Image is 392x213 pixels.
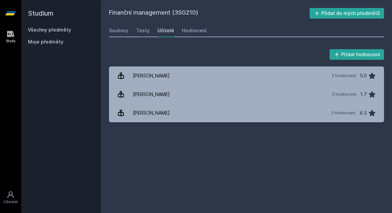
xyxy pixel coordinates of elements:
[310,8,384,19] button: Přidat do mých předmětů
[109,8,310,19] h2: Finanční management (3SG210)
[1,27,20,47] a: Study
[157,27,174,34] div: Učitelé
[136,24,149,37] a: Testy
[6,39,16,44] div: Study
[332,92,356,97] div: 3 hodnocení
[360,88,367,101] div: 1.7
[109,85,384,104] a: [PERSON_NAME] 3 hodnocení 1.7
[157,24,174,37] a: Učitelé
[1,187,20,208] a: Uživatel
[4,199,18,204] div: Uživatel
[330,49,384,60] button: Přidat hodnocení
[28,39,63,45] span: Moje předměty
[109,104,384,122] a: [PERSON_NAME] 2 hodnocení 4.5
[133,88,170,101] div: [PERSON_NAME]
[359,106,367,120] div: 4.5
[332,73,356,78] div: 2 hodnocení
[133,106,170,120] div: [PERSON_NAME]
[109,66,384,85] a: [PERSON_NAME] 2 hodnocení 5.0
[182,27,207,34] div: Hodnocení
[109,24,128,37] a: Soubory
[136,27,149,34] div: Testy
[28,27,71,33] a: Všechny předměty
[360,69,367,82] div: 5.0
[182,24,207,37] a: Hodnocení
[109,27,128,34] div: Soubory
[331,110,355,116] div: 2 hodnocení
[133,69,170,82] div: [PERSON_NAME]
